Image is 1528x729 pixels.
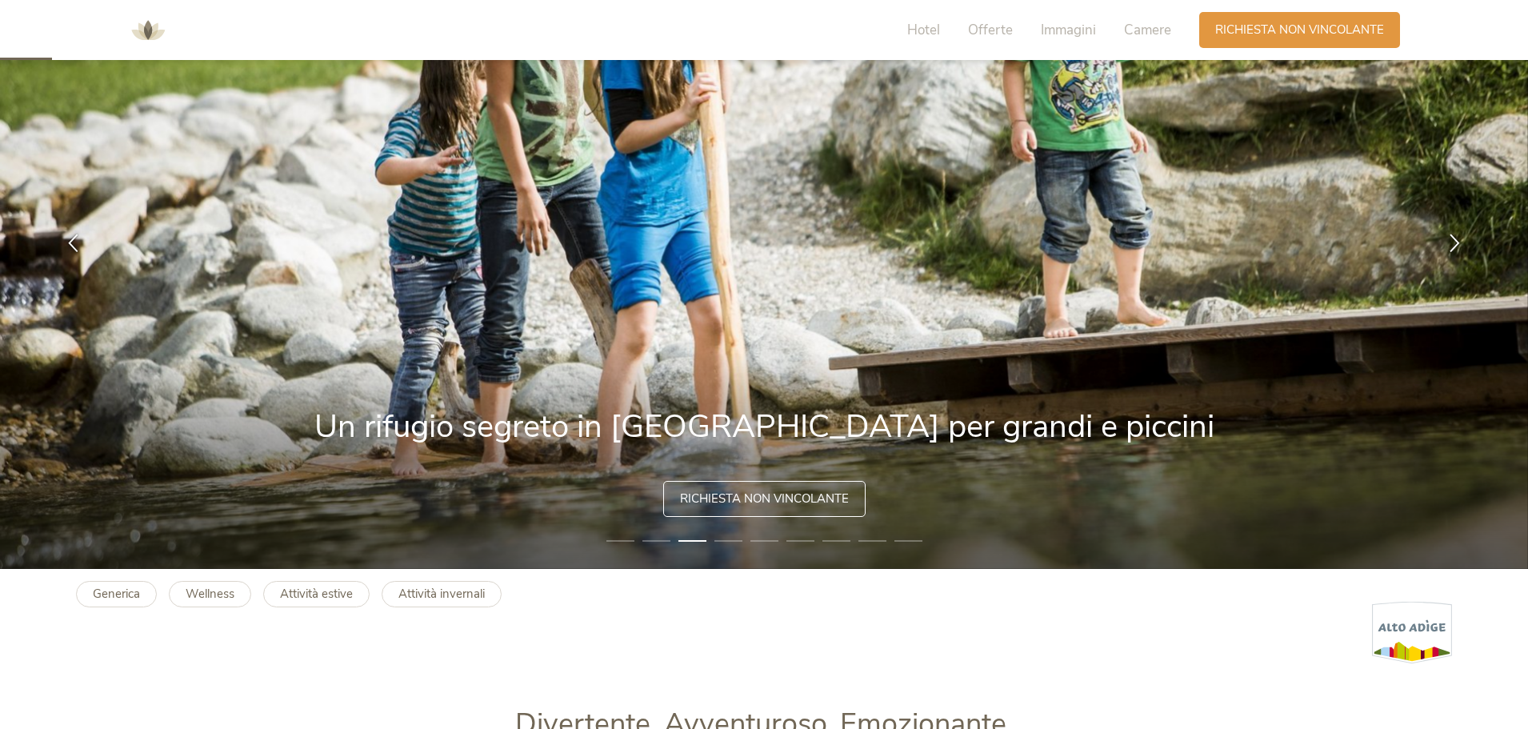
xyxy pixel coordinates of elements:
[280,586,353,602] b: Attività estive
[186,586,234,602] b: Wellness
[93,586,140,602] b: Generica
[76,581,157,607] a: Generica
[382,581,502,607] a: Attività invernali
[680,491,849,507] span: Richiesta non vincolante
[1124,21,1171,39] span: Camere
[1215,22,1384,38] span: Richiesta non vincolante
[907,21,940,39] span: Hotel
[1041,21,1096,39] span: Immagini
[169,581,251,607] a: Wellness
[124,6,172,54] img: AMONTI & LUNARIS Wellnessresort
[398,586,485,602] b: Attività invernali
[1372,601,1452,664] img: Alto Adige
[968,21,1013,39] span: Offerte
[124,24,172,35] a: AMONTI & LUNARIS Wellnessresort
[263,581,370,607] a: Attività estive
